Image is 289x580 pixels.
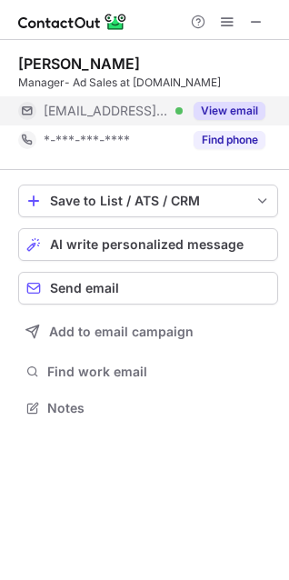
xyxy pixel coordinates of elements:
[18,272,278,305] button: Send email
[18,315,278,348] button: Add to email campaign
[18,228,278,261] button: AI write personalized message
[194,102,265,120] button: Reveal Button
[18,55,140,73] div: [PERSON_NAME]
[194,131,265,149] button: Reveal Button
[44,103,169,119] span: [EMAIL_ADDRESS][DOMAIN_NAME]
[18,359,278,385] button: Find work email
[18,75,278,91] div: Manager- Ad Sales at [DOMAIN_NAME]
[49,325,194,339] span: Add to email campaign
[18,185,278,217] button: save-profile-one-click
[47,400,271,416] span: Notes
[50,237,244,252] span: AI write personalized message
[18,11,127,33] img: ContactOut v5.3.10
[47,364,271,380] span: Find work email
[50,281,119,295] span: Send email
[18,395,278,421] button: Notes
[50,194,246,208] div: Save to List / ATS / CRM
